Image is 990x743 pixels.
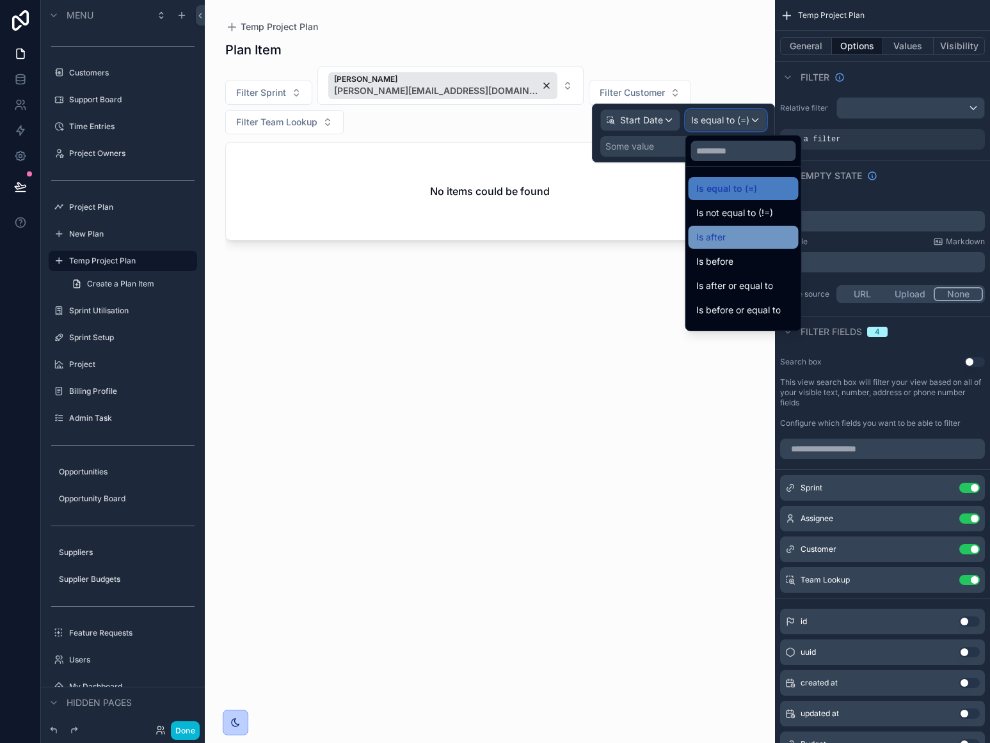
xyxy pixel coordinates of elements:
[69,256,189,266] label: Temp Project Plan
[430,184,550,199] h2: No items could be found
[801,483,822,493] span: Sprint
[780,37,832,55] button: General
[886,287,934,301] button: Upload
[69,413,195,423] label: Admin Task
[67,9,93,22] span: Menu
[801,544,836,554] span: Customer
[801,647,816,657] span: uuid
[225,110,344,134] button: Select Button
[875,327,880,337] div: 4
[832,37,883,55] button: Options
[934,287,983,301] button: None
[69,68,195,78] label: Customers
[241,20,318,33] span: Temp Project Plan
[225,81,312,105] button: Select Button
[59,467,195,477] label: Opportunities
[780,418,961,428] label: Configure which fields you want to be able to filter
[780,289,831,299] label: Image source
[600,86,665,99] span: Filter Customer
[67,696,132,709] span: Hidden pages
[696,230,726,245] span: Is after
[589,81,691,105] button: Select Button
[69,628,195,638] label: Feature Requests
[696,302,781,318] span: Is before or equal to
[69,682,195,692] label: My Dashboard
[69,359,195,370] label: Project
[225,41,282,59] h1: Plan Item
[696,181,757,196] span: Is equal to (=)
[69,332,195,343] label: Sprint Setup
[69,306,195,316] label: Sprint Utilisation
[696,278,773,293] span: Is after or equal to
[801,169,862,182] span: Empty state
[696,205,773,221] span: Is not equal to (!=)
[946,237,985,247] span: Markdown
[780,357,822,367] label: Search box
[59,494,195,504] label: Opportunity Board
[317,66,584,105] button: Select Button
[69,386,195,396] label: Billing Profile
[780,252,985,272] div: scrollable content
[933,237,985,247] a: Markdown
[334,84,539,97] span: [PERSON_NAME][EMAIL_ADDRESS][DOMAIN_NAME]
[69,229,195,239] label: New Plan
[87,279,154,289] span: Create a Plan Item
[934,37,985,55] button: Visibility
[236,86,286,99] span: Filter Sprint
[334,74,539,84] span: [PERSON_NAME]
[59,547,195,558] label: Suppliers
[785,134,840,145] span: Add a filter
[801,575,850,585] span: Team Lookup
[171,721,200,740] button: Done
[696,327,733,342] span: Is empty
[780,377,985,408] label: This view search box will filter your view based on all of your visible text, number, address or ...
[838,287,886,301] button: URL
[780,211,985,231] div: scrollable content
[801,513,833,524] span: Assignee
[801,616,807,627] span: id
[780,103,831,113] label: Relative filter
[328,72,557,99] button: Unselect 137
[883,37,934,55] button: Values
[59,574,195,584] label: Supplier Budgets
[64,274,197,294] a: Create a Plan Item
[69,202,195,212] label: Project Plan
[69,655,195,665] label: Users
[696,254,733,269] span: Is before
[69,148,195,159] label: Project Owners
[236,116,317,129] span: Filter Team Lookup
[69,95,195,105] label: Support Board
[225,20,318,33] a: Temp Project Plan
[801,708,839,719] span: updated at
[801,325,862,338] span: Filter fields
[801,71,829,84] span: Filter
[801,678,838,688] span: created at
[69,121,195,132] label: Time Entries
[798,10,865,20] span: Temp Project Plan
